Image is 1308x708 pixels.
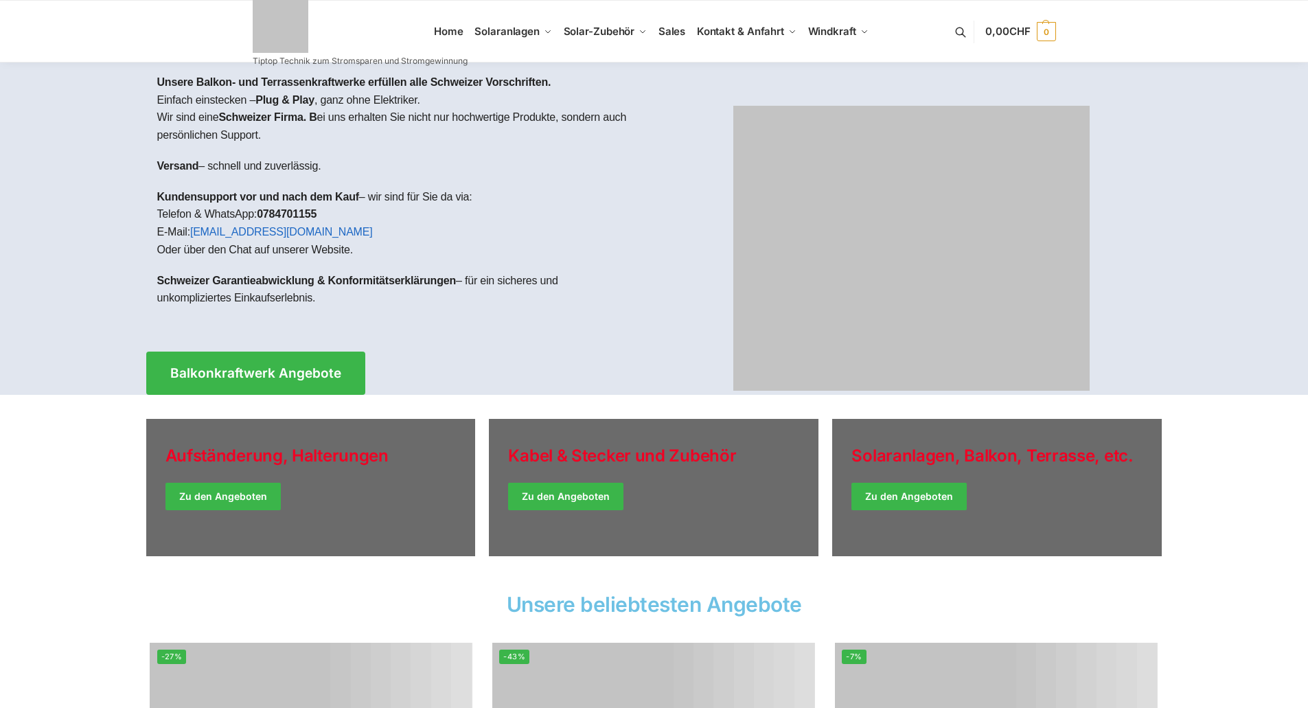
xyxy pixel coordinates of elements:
[253,57,468,65] p: Tiptop Technik zum Stromsparen und Stromgewinnung
[489,419,818,556] a: Holiday Style
[691,1,802,62] a: Kontakt & Anfahrt
[832,419,1162,556] a: Winter Jackets
[146,62,654,331] div: Einfach einstecken – , ganz ohne Elektriker.
[218,111,317,123] strong: Schweizer Firma. B
[808,25,856,38] span: Windkraft
[170,367,341,380] span: Balkonkraftwerk Angebote
[157,160,199,172] strong: Versand
[157,272,643,307] p: – für ein sicheres und unkompliziertes Einkaufserlebnis.
[255,94,314,106] strong: Plug & Play
[157,275,457,286] strong: Schweizer Garantieabwicklung & Konformitätserklärungen
[802,1,874,62] a: Windkraft
[697,25,784,38] span: Kontakt & Anfahrt
[157,188,643,258] p: – wir sind für Sie da via: Telefon & WhatsApp: E-Mail: Oder über den Chat auf unserer Website.
[733,106,1090,391] img: Home 1
[157,109,643,144] p: Wir sind eine ei uns erhalten Sie nicht nur hochwertige Produkte, sondern auch persönlichen Support.
[652,1,691,62] a: Sales
[157,76,551,88] strong: Unsere Balkon- und Terrassenkraftwerke erfüllen alle Schweizer Vorschriften.
[564,25,635,38] span: Solar-Zubehör
[558,1,652,62] a: Solar-Zubehör
[146,594,1162,615] h2: Unsere beliebtesten Angebote
[469,1,558,62] a: Solaranlagen
[658,25,686,38] span: Sales
[257,208,317,220] strong: 0784701155
[1037,22,1056,41] span: 0
[146,352,365,395] a: Balkonkraftwerk Angebote
[157,157,643,175] p: – schnell und zuverlässig.
[985,11,1055,52] a: 0,00CHF 0
[985,25,1030,38] span: 0,00
[190,226,373,238] a: [EMAIL_ADDRESS][DOMAIN_NAME]
[146,419,476,556] a: Holiday Style
[1009,25,1031,38] span: CHF
[157,191,359,203] strong: Kundensupport vor und nach dem Kauf
[474,25,540,38] span: Solaranlagen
